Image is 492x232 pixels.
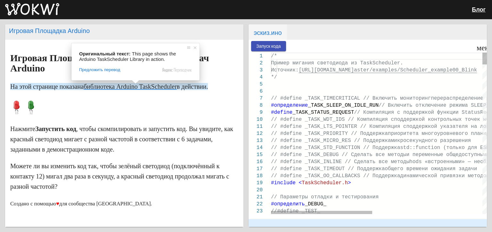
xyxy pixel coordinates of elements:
ya-tr-span: Игровая Площадка для Планировщика задач Arduino [10,53,209,73]
ya-tr-span: < [299,180,302,186]
span: This page shows the Arduino TaskScheduler Library in action. [79,51,177,62]
ya-tr-span: #define [271,110,292,115]
div: 5 [249,81,263,88]
div: 14 [249,144,263,151]
div: 3 [249,67,263,74]
div: 8 [249,102,263,109]
ya-tr-span: #include [271,180,296,186]
ya-tr-span: На этой странице показана [10,83,84,90]
ya-tr-span: // #define _TASK_STD_FUNCTION // Поддержка [271,145,400,151]
ya-tr-span: Игровая Площадка Arduino [9,27,90,35]
ya-tr-span: // Параметры отладки и тестирования [271,194,379,200]
ya-tr-span: Источник: [271,67,299,73]
div: 13 [249,137,263,144]
div: 18 [249,172,263,179]
ya-tr-span: #определить [271,201,305,207]
ya-tr-span: [URL][DOMAIN_NAME] [299,67,354,73]
ya-tr-span: // #define _TASK_INLINE // Сделать все методы [271,159,409,165]
div: 15 [249,151,263,158]
ya-tr-span: , чтобы скомпилировать и запустить код. Вы увидите, как красный светодиод мигает с разной частото... [10,125,233,153]
a: Блог [472,6,486,13]
ya-tr-span: _DEBUG_ [305,201,326,207]
div: 12 [249,130,263,137]
div: 10 [249,116,263,123]
ya-tr-span: Запустить код [35,125,76,132]
ya-tr-span: TaskScheduler.h [302,180,348,186]
ya-tr-span: aster/examples/Scheduler_example00_Blink [354,67,477,73]
ya-tr-span: микросекундного разрешения [391,138,471,144]
img: Вокви [5,3,59,16]
div: 2 [249,60,263,67]
ya-tr-span: // #define _TASK_MICRO_RES // Поддержка [271,138,391,144]
div: 22 [249,201,263,208]
ya-tr-span: // #define _TASK_PRIORITY // Поддержка [271,131,388,137]
div: 7 [249,95,263,102]
ya-tr-span: ♥ [56,201,59,207]
div: 1 [249,53,263,60]
ya-tr-span: эскиз.ино [254,29,282,37]
ya-tr-span: // #define _TASK_OO_CALLBACKS // Поддержка [271,173,400,179]
div: 17 [249,165,263,172]
ya-tr-span: // #define _TASK_LTS_POINTER // Компиляция с [271,124,406,129]
span: Предложить перевод [79,67,120,73]
ya-tr-span: _TASK_STATUS_REQUEST [292,110,354,115]
div: 21 [249,194,263,201]
ya-tr-span: // #define _TASK_DEBUG // Сделать все методы [271,152,406,158]
div: 19 [249,179,263,186]
ya-tr-span: общего времени ожидания задачи [385,166,477,172]
div: 9 [249,109,263,116]
ya-tr-span: > [348,180,351,186]
ya-tr-span: // #define _TASK_WDT_IDS // Компиляция с [271,117,394,122]
a: библиотека Arduino TaskScheduler [84,83,177,90]
ya-tr-span: Нажмите [10,125,35,132]
span: Оригинальный текст: [79,51,131,56]
ya-tr-span: // #define _TASK_TIMEOUT // Поддержка [271,166,385,172]
ya-tr-span: для сообщества [GEOGRAPHIC_DATA]. [59,201,152,207]
ya-tr-span: _TASK_SLEEP_ON_IDLE_RUN [308,103,379,108]
div: 6 [249,88,263,95]
ya-tr-span: Пример мигания светодиода из TaskScheduler. [271,60,403,66]
ya-tr-span: #определение [271,103,308,108]
ya-tr-span: //#define _TEST_ [271,208,320,214]
div: 20 [249,186,263,194]
div: 16 [249,158,263,165]
ya-tr-span: Можете ли вы изменить код так, чтобы зелёный светодиод (подключённый к контакту 12) мигал два раз... [10,162,229,190]
ya-tr-span: // #define _TASK_TIMECRITICAL // Включить мониторинг [271,95,431,101]
ya-tr-span: Запуск кода [256,44,281,49]
button: Запуск кода [251,41,286,51]
div: 11 [249,123,263,130]
ya-tr-span: в действии. [177,83,208,90]
div: 23 [249,208,263,215]
ya-tr-span: Создано с помощью [10,201,56,207]
div: 4 [249,74,263,81]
